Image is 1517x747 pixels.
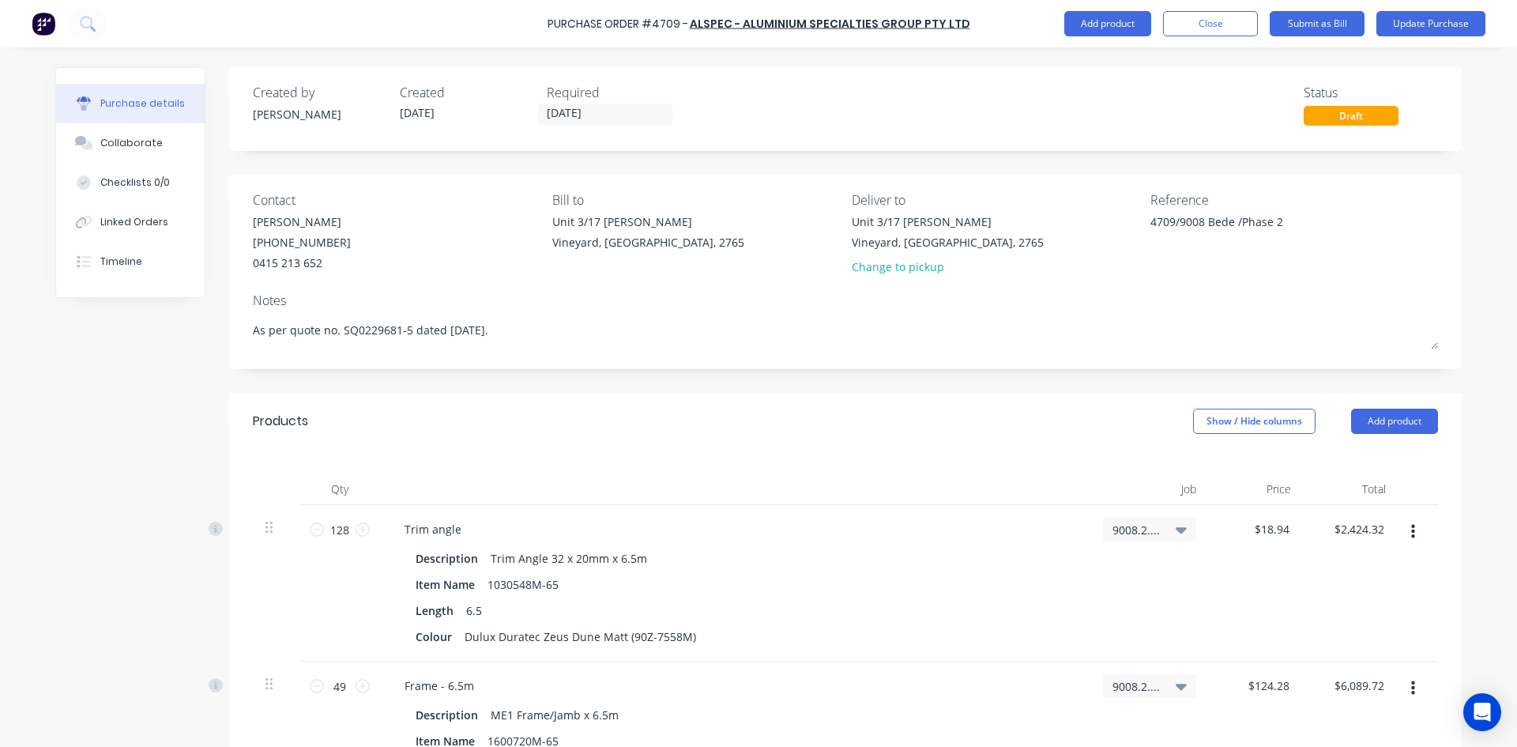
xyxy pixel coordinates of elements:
[56,84,205,123] button: Purchase details
[548,16,688,32] div: Purchase Order #4709 -
[100,136,163,150] div: Collaborate
[100,96,185,111] div: Purchase details
[1304,83,1438,102] div: Status
[481,573,565,596] div: 1030548M-65
[1150,213,1348,249] textarea: 4709/9008 Bede /Phase 2
[409,625,458,648] div: Colour
[852,234,1044,251] div: Vineyard, [GEOGRAPHIC_DATA], 2765
[253,314,1438,349] textarea: As per quote no. SQ0229681-5 dated [DATE].
[253,191,540,209] div: Contact
[100,255,142,269] div: Timeline
[1270,11,1365,36] button: Submit as Bill
[253,213,351,230] div: [PERSON_NAME]
[484,547,653,570] div: Trim Angle 32 x 20mm x 6.5m
[1304,473,1398,505] div: Total
[852,213,1044,230] div: Unit 3/17 [PERSON_NAME]
[56,123,205,163] button: Collaborate
[458,625,702,648] div: Dulux Duratec Zeus Dune Matt (90Z-7558M)
[253,83,387,102] div: Created by
[690,16,970,32] a: Alspec - Aluminium Specialties Group Pty Ltd
[392,518,474,541] div: Trim angle
[552,213,744,230] div: Unit 3/17 [PERSON_NAME]
[1209,473,1304,505] div: Price
[253,291,1438,310] div: Notes
[1463,693,1501,731] div: Open Intercom Messenger
[300,473,379,505] div: Qty
[409,599,460,622] div: Length
[484,704,625,726] div: ME1 Frame/Jamb x 6.5m
[253,234,351,251] div: [PHONE_NUMBER]
[56,163,205,202] button: Checklists 0/0
[392,674,487,697] div: Frame - 6.5m
[1351,409,1438,434] button: Add product
[852,258,1044,275] div: Change to pickup
[1150,191,1438,209] div: Reference
[400,83,534,102] div: Created
[56,242,205,281] button: Timeline
[1193,409,1316,434] button: Show / Hide columns
[1112,522,1160,538] span: 9008.2.C / [PERSON_NAME] Stage 2 Contract
[100,215,168,229] div: Linked Orders
[1163,11,1258,36] button: Close
[460,599,488,622] div: 6.5
[32,12,55,36] img: Factory
[1304,106,1398,126] div: Draft
[253,106,387,123] div: [PERSON_NAME]
[1112,678,1160,695] span: 9008.2.C / [PERSON_NAME] Stage 2 Contract
[253,412,308,431] div: Products
[1376,11,1485,36] button: Update Purchase
[56,202,205,242] button: Linked Orders
[100,175,170,190] div: Checklists 0/0
[552,234,744,251] div: Vineyard, [GEOGRAPHIC_DATA], 2765
[547,83,681,102] div: Required
[253,255,351,271] div: 0415 213 652
[409,704,484,726] div: Description
[852,191,1139,209] div: Deliver to
[552,191,840,209] div: Bill to
[1064,11,1151,36] button: Add product
[409,547,484,570] div: Description
[1090,473,1209,505] div: Job
[409,573,481,596] div: Item Name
